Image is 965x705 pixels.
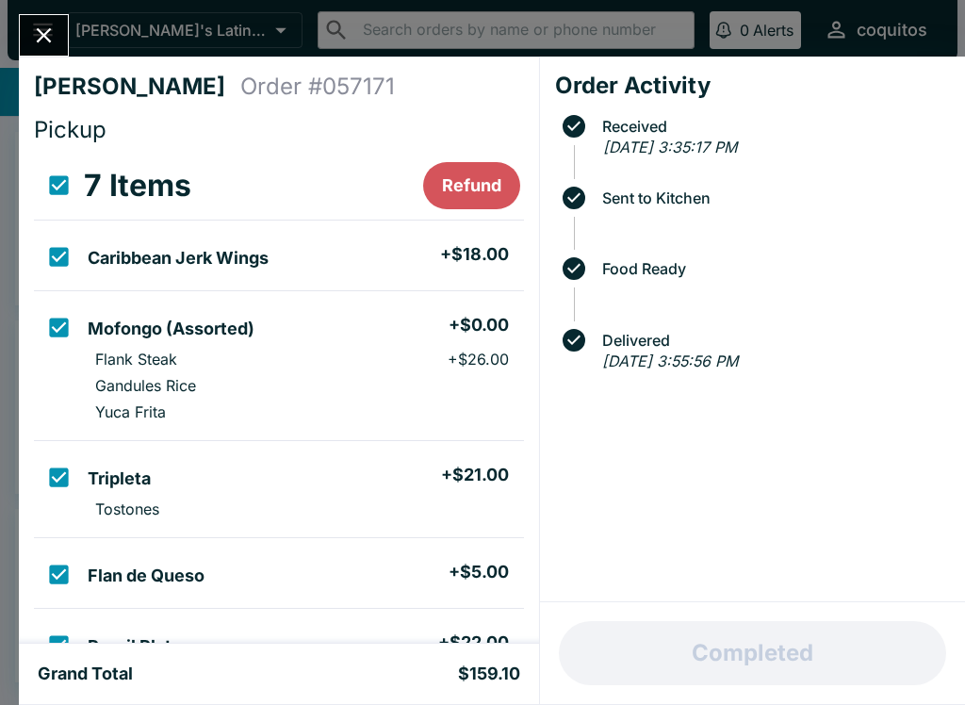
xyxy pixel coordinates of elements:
p: Gandules Rice [95,376,196,395]
em: [DATE] 3:55:56 PM [602,352,738,370]
h5: $159.10 [458,663,520,685]
h5: + $22.00 [438,631,509,654]
button: Refund [423,162,520,209]
span: Delivered [593,332,950,349]
h5: Mofongo (Assorted) [88,318,254,340]
p: Flank Steak [95,350,177,369]
h5: Flan de Queso [88,565,204,587]
span: Pickup [34,116,106,143]
h5: Pernil Plate [88,635,182,658]
h5: Caribbean Jerk Wings [88,247,269,270]
h4: [PERSON_NAME] [34,73,240,101]
span: Food Ready [593,260,950,277]
button: Close [20,15,68,56]
h5: Tripleta [88,467,151,490]
p: Yuca Frita [95,402,166,421]
p: Tostones [95,500,159,518]
h4: Order Activity [555,72,950,100]
h5: + $5.00 [449,561,509,583]
p: + $26.00 [448,350,509,369]
em: [DATE] 3:35:17 PM [603,138,737,156]
h5: + $21.00 [441,464,509,486]
h5: + $18.00 [440,243,509,266]
h3: 7 Items [84,167,191,205]
span: Received [593,118,950,135]
h4: Order # 057171 [240,73,395,101]
span: Sent to Kitchen [593,189,950,206]
h5: Grand Total [38,663,133,685]
h5: + $0.00 [449,314,509,336]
